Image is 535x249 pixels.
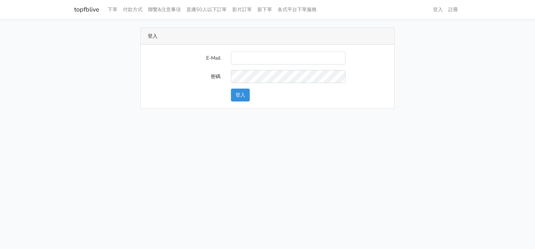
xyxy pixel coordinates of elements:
[141,28,394,45] div: 登入
[430,3,445,16] a: 登入
[184,3,230,16] a: 直播50人以下訂單
[105,3,120,16] a: 下單
[231,89,250,101] button: 登入
[145,3,184,16] a: 聯繫&注意事項
[142,52,226,65] label: E-Mail
[74,3,99,16] a: topfblive
[142,70,226,83] label: 密碼
[275,3,319,16] a: 各式平台下單服務
[230,3,255,16] a: 影片訂單
[445,3,461,16] a: 註冊
[120,3,145,16] a: 付款方式
[255,3,275,16] a: 新下單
